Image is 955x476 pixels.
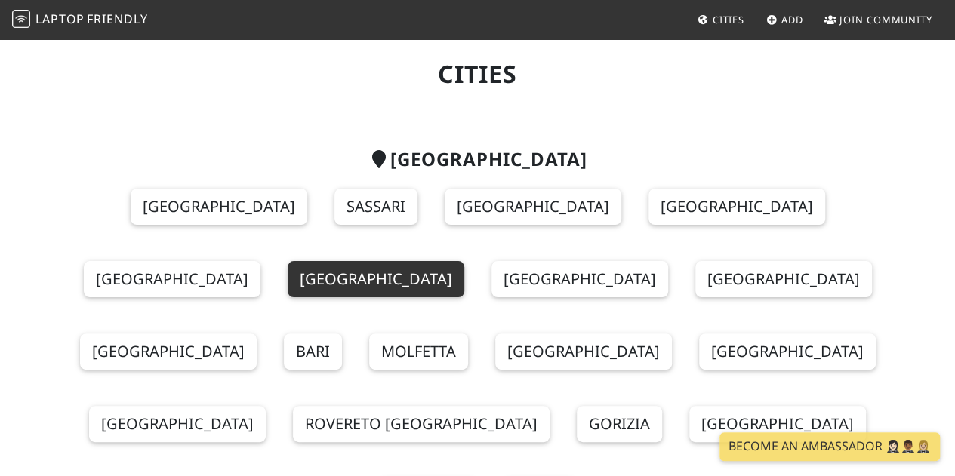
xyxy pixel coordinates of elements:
[87,11,147,27] span: Friendly
[12,7,148,33] a: LaptopFriendly LaptopFriendly
[293,406,550,442] a: Rovereto [GEOGRAPHIC_DATA]
[131,189,307,225] a: [GEOGRAPHIC_DATA]
[57,149,899,170] h2: [GEOGRAPHIC_DATA]
[692,6,750,33] a: Cities
[719,432,940,461] a: Become an Ambassador 🤵🏻‍♀️🤵🏾‍♂️🤵🏼‍♀️
[648,189,825,225] a: [GEOGRAPHIC_DATA]
[713,13,744,26] span: Cities
[288,261,464,297] a: [GEOGRAPHIC_DATA]
[689,406,866,442] a: [GEOGRAPHIC_DATA]
[760,6,809,33] a: Add
[818,6,938,33] a: Join Community
[35,11,85,27] span: Laptop
[695,261,872,297] a: [GEOGRAPHIC_DATA]
[284,333,342,370] a: Bari
[577,406,662,442] a: Gorizia
[334,189,417,225] a: Sassari
[84,261,260,297] a: [GEOGRAPHIC_DATA]
[369,333,468,370] a: Molfetta
[491,261,668,297] a: [GEOGRAPHIC_DATA]
[12,10,30,28] img: LaptopFriendly
[89,406,266,442] a: [GEOGRAPHIC_DATA]
[839,13,932,26] span: Join Community
[781,13,803,26] span: Add
[495,333,672,370] a: [GEOGRAPHIC_DATA]
[80,333,257,370] a: [GEOGRAPHIC_DATA]
[699,333,876,370] a: [GEOGRAPHIC_DATA]
[445,189,621,225] a: [GEOGRAPHIC_DATA]
[57,60,899,88] h1: Cities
